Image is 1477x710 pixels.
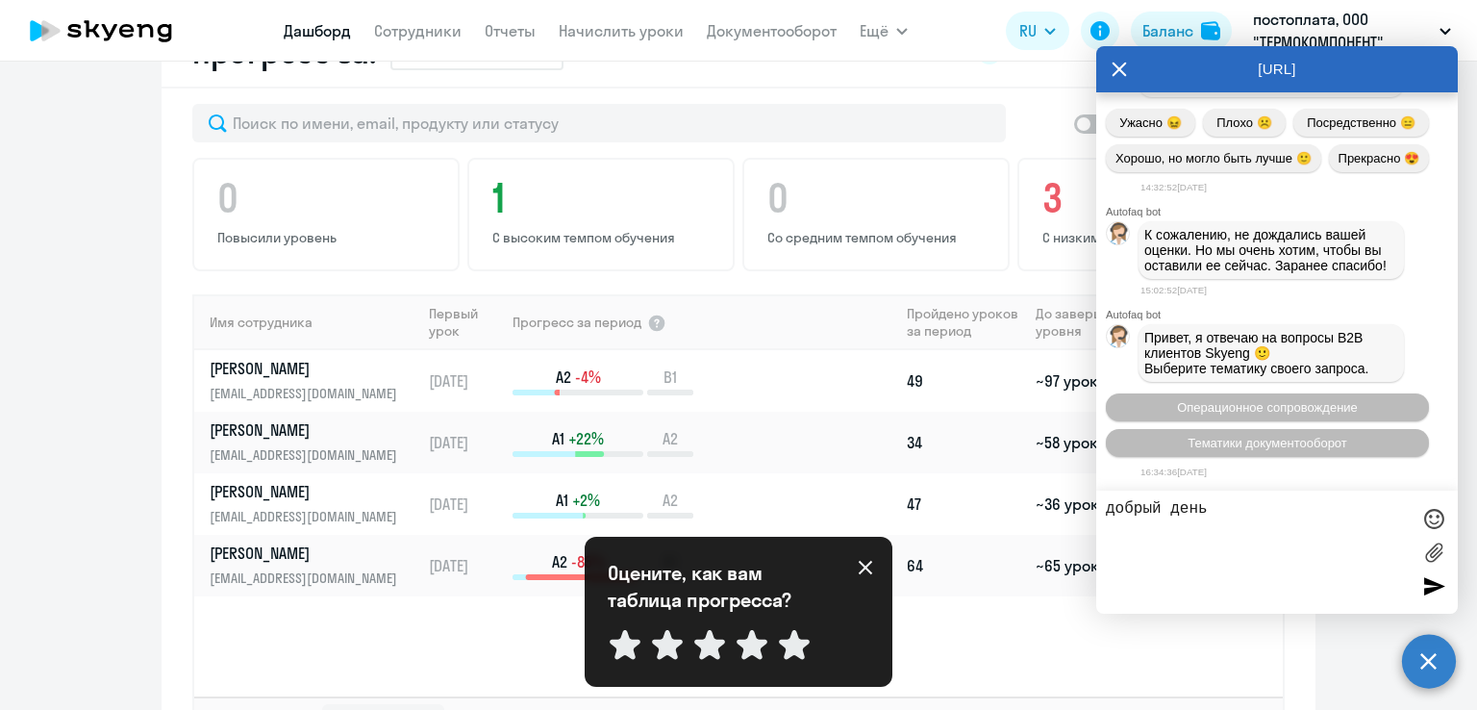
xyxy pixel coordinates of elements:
button: Плохо ☹️ [1203,109,1286,137]
span: Ужасно 😖 [1119,115,1181,130]
h4: 1 [492,175,715,221]
button: Ещё [860,12,908,50]
td: 49 [899,350,1028,412]
td: 47 [899,473,1028,535]
p: С низким темпом обучения [1042,229,1265,246]
span: -85% [571,551,605,572]
th: Пройдено уроков за период [899,294,1028,350]
td: ~65 уроков [1028,535,1144,596]
img: bot avatar [1107,222,1131,250]
button: Ужасно 😖 [1106,109,1195,137]
a: [PERSON_NAME][EMAIL_ADDRESS][DOMAIN_NAME] [210,419,420,466]
span: A2 [663,428,678,449]
button: Операционное сопровождение [1106,393,1429,421]
input: Поиск по имени, email, продукту или статусу [192,104,1006,142]
button: Балансbalance [1131,12,1232,50]
span: Посредственно 😑 [1307,115,1414,130]
h4: 3 [1042,175,1265,221]
span: Хорошо, но могло быть лучше 🙂 [1115,151,1312,165]
td: [DATE] [421,412,511,473]
time: 16:34:36[DATE] [1140,467,1207,477]
p: С высоким темпом обучения [492,229,715,246]
span: Плохо ☹️ [1216,115,1271,130]
p: [EMAIL_ADDRESS][DOMAIN_NAME] [210,506,408,527]
div: Autofaq bot [1106,206,1458,217]
span: Тематики документооборот [1188,436,1347,450]
th: До завершения уровня [1028,294,1144,350]
p: [PERSON_NAME] [210,481,408,502]
label: Лимит 10 файлов [1419,538,1448,567]
span: Прогресс за период [513,314,641,331]
span: A1 [556,490,568,511]
a: [PERSON_NAME][EMAIL_ADDRESS][DOMAIN_NAME] [210,358,420,404]
span: К сожалению, не дождались вашей оценки. Но мы очень хотим, чтобы вы оставили ее сейчас. Заранее с... [1144,227,1387,273]
p: [EMAIL_ADDRESS][DOMAIN_NAME] [210,444,408,466]
img: bot avatar [1107,325,1131,353]
span: A2 [552,551,567,572]
span: Привет, я отвечаю на вопросы B2B клиентов Skyeng 🙂 Выберите тематику своего запроса. [1144,330,1369,376]
a: Начислить уроки [559,21,684,40]
p: [EMAIL_ADDRESS][DOMAIN_NAME] [210,568,408,589]
button: Посредственно 😑 [1293,109,1429,137]
p: [PERSON_NAME] [210,543,408,564]
span: Ещё [860,19,889,42]
a: Документооборот [707,21,837,40]
time: 15:02:52[DATE] [1140,285,1207,295]
span: RU [1019,19,1037,42]
span: Прекрасно 😍 [1339,151,1419,165]
span: +22% [568,428,604,449]
div: Баланс [1142,19,1193,42]
p: постоплата, ООО "ТЕРМОКОМПОНЕНТ" [1253,8,1432,54]
td: 34 [899,412,1028,473]
th: Первый урок [421,294,511,350]
p: Оцените, как вам таблица прогресса? [608,560,819,614]
td: ~97 уроков [1028,350,1144,412]
a: [PERSON_NAME][EMAIL_ADDRESS][DOMAIN_NAME] [210,543,420,589]
span: -4% [575,367,601,388]
a: Дашборд [284,21,351,40]
div: Autofaq bot [1106,309,1458,320]
td: [DATE] [421,535,511,596]
span: A1 [552,428,564,449]
a: Сотрудники [374,21,462,40]
time: 14:32:52[DATE] [1140,182,1207,192]
button: постоплата, ООО "ТЕРМОКОМПОНЕНТ" [1243,8,1461,54]
p: [PERSON_NAME] [210,419,408,441]
button: Тематики документооборот [1106,429,1429,457]
td: [DATE] [421,350,511,412]
td: ~58 уроков [1028,412,1144,473]
a: Отчеты [485,21,536,40]
img: balance [1201,21,1220,40]
p: [EMAIL_ADDRESS][DOMAIN_NAME] [210,383,408,404]
span: Операционное сопровождение [1177,400,1358,415]
td: [DATE] [421,473,511,535]
span: A2 [556,367,571,388]
span: B1 [663,367,677,388]
span: A2 [663,490,678,511]
button: Хорошо, но могло быть лучше 🙂 [1106,144,1321,172]
button: Прекрасно 😍 [1329,144,1429,172]
button: RU [1006,12,1069,50]
td: 64 [899,535,1028,596]
p: [PERSON_NAME] [210,358,408,379]
th: Имя сотрудника [194,294,421,350]
span: +2% [572,490,600,511]
a: [PERSON_NAME][EMAIL_ADDRESS][DOMAIN_NAME] [210,481,420,527]
textarea: добрый день [1106,500,1410,604]
td: ~36 уроков [1028,473,1144,535]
